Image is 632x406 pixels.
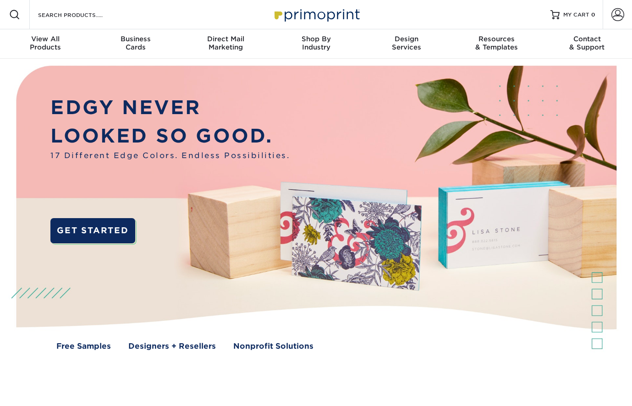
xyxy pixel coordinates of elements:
a: Resources& Templates [451,29,542,59]
div: Marketing [181,35,271,51]
div: Services [361,35,451,51]
span: Business [90,35,181,43]
a: Nonprofit Solutions [233,340,313,352]
span: Contact [542,35,632,43]
a: Direct MailMarketing [181,29,271,59]
a: Shop ByIndustry [271,29,361,59]
a: DesignServices [361,29,451,59]
span: 0 [591,11,595,18]
a: GET STARTED [50,218,135,243]
a: Free Samples [56,340,111,352]
p: EDGY NEVER [50,93,290,121]
span: 17 Different Edge Colors. Endless Possibilities. [50,150,290,161]
div: & Templates [451,35,542,51]
div: Cards [90,35,181,51]
a: Designers + Resellers [128,340,216,352]
div: Industry [271,35,361,51]
div: & Support [542,35,632,51]
span: Shop By [271,35,361,43]
img: Primoprint [270,5,362,24]
span: MY CART [563,11,589,19]
span: Resources [451,35,542,43]
p: LOOKED SO GOOD. [50,121,290,150]
span: Direct Mail [181,35,271,43]
span: Design [361,35,451,43]
a: Contact& Support [542,29,632,59]
a: BusinessCards [90,29,181,59]
input: SEARCH PRODUCTS..... [37,9,126,20]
